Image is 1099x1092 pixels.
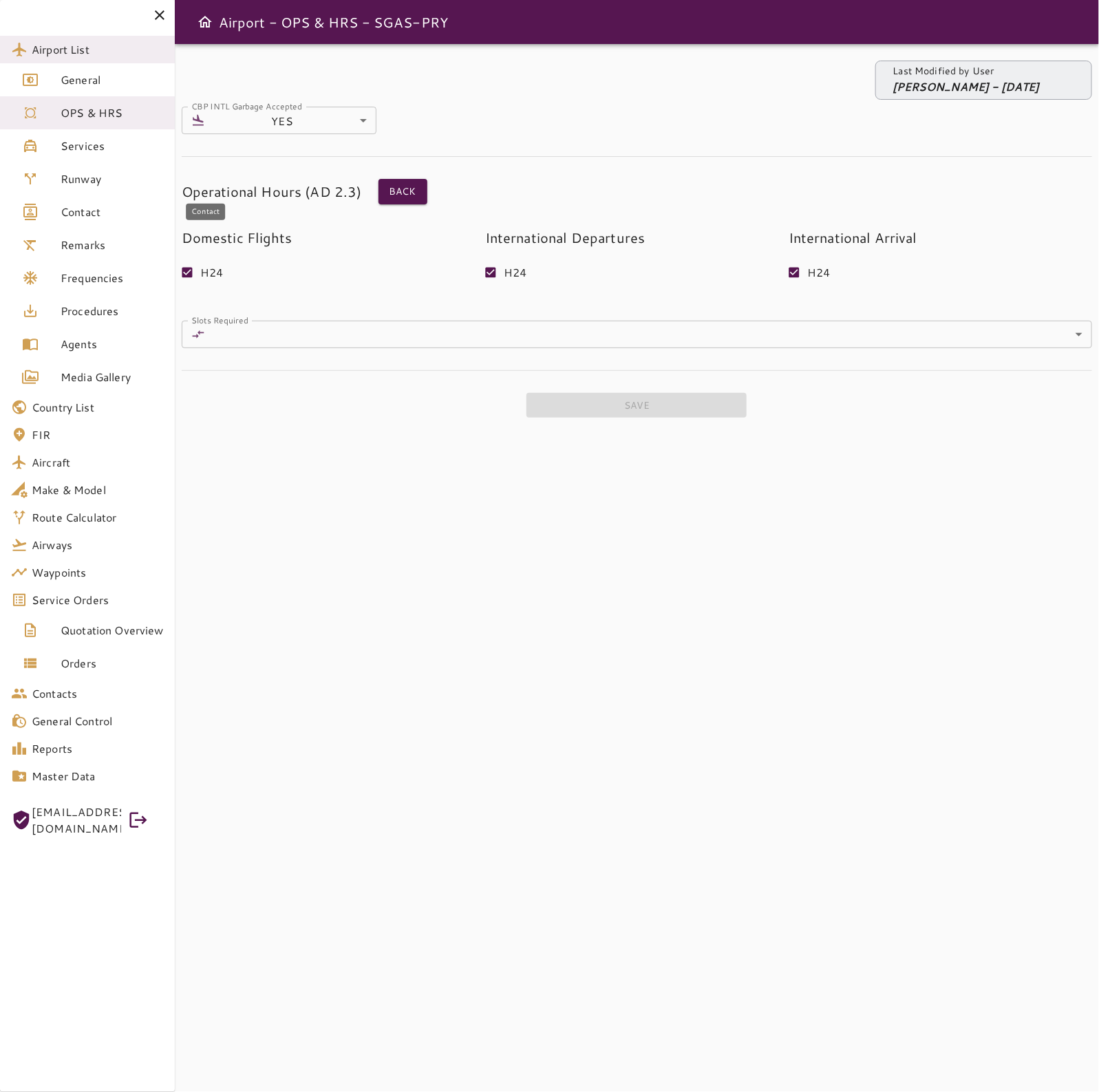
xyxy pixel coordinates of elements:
[378,179,427,204] button: Back
[32,740,164,757] span: Reports
[61,204,164,220] span: Contact
[61,72,164,88] span: General
[32,454,164,471] span: Aircraft
[32,768,164,784] span: Master Data
[61,655,164,672] span: Orders
[61,270,164,286] span: Frequencies
[789,226,917,248] h6: International Arrival
[32,399,164,416] span: Country List
[61,336,164,352] span: Agents
[200,264,223,281] span: H24
[32,685,164,702] span: Contacts
[186,204,225,220] div: Contact
[61,237,164,253] span: Remarks
[807,264,830,281] span: H24
[893,78,1040,95] p: [PERSON_NAME] - [DATE]
[191,100,302,112] label: CBP INTL Garbage Accepted
[61,171,164,187] span: Runway
[32,482,164,498] span: Make & Model
[61,303,164,319] span: Procedures
[32,564,164,581] span: Waypoints
[191,8,219,36] button: Open drawer
[32,427,164,443] span: FIR
[61,105,164,121] span: OPS & HRS
[211,107,376,134] div: YES
[191,314,248,326] label: Slots Required
[219,11,449,33] h6: Airport - OPS & HRS - SGAS-PRY
[182,226,292,248] h6: Domestic Flights
[182,180,362,202] h6: Operational Hours (AD 2.3)
[485,226,645,248] h6: International Departures
[32,804,121,837] span: [EMAIL_ADDRESS][DOMAIN_NAME]
[32,509,164,526] span: Route Calculator
[32,537,164,553] span: Airways
[61,622,164,639] span: Quotation Overview
[61,138,164,154] span: Services
[504,264,526,281] span: H24
[893,64,1040,78] p: Last Modified by User
[211,321,1092,348] div: ​
[32,713,164,729] span: General Control
[61,369,164,385] span: Media Gallery
[32,41,164,58] span: Airport List
[32,592,164,608] span: Service Orders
